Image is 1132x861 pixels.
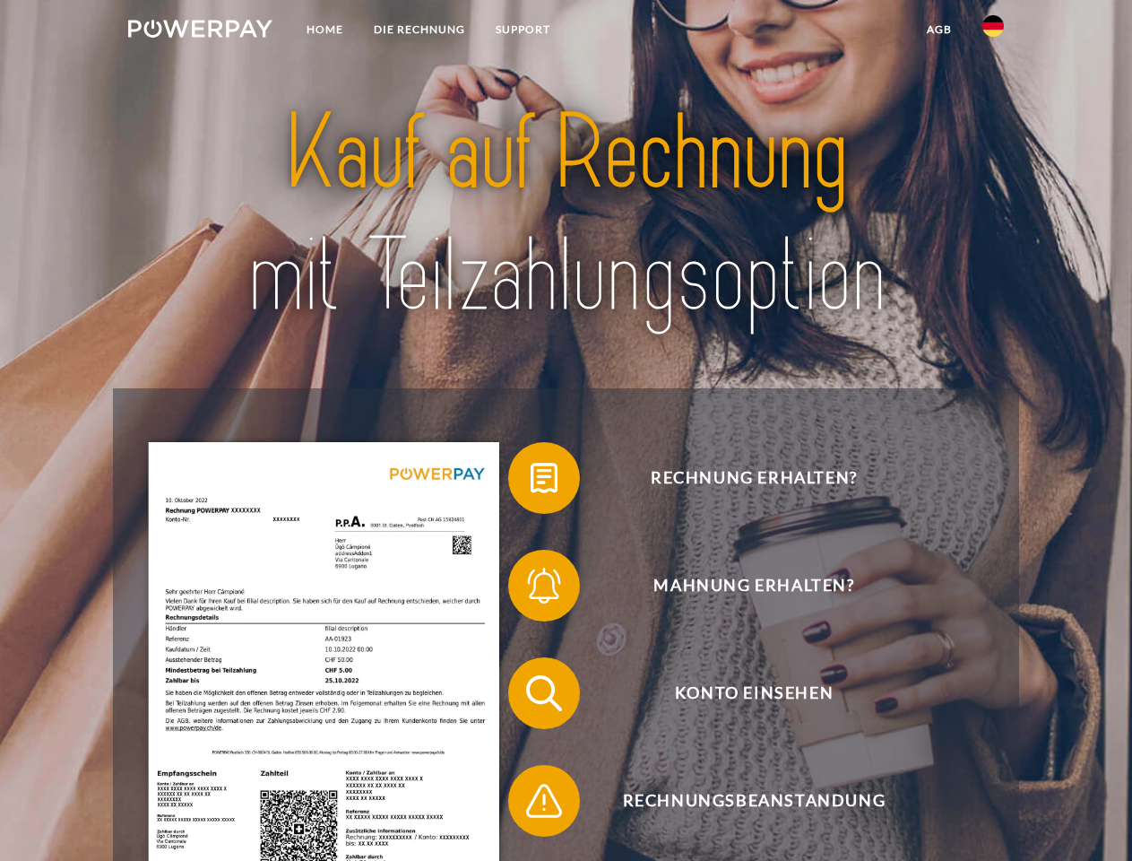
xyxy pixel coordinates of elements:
img: qb_bill.svg [522,456,566,500]
img: qb_warning.svg [522,778,566,823]
button: Mahnung erhalten? [508,550,974,622]
img: qb_bell.svg [522,563,566,608]
button: Rechnungsbeanstandung [508,765,974,837]
button: Konto einsehen [508,657,974,729]
img: qb_search.svg [522,671,566,716]
img: logo-powerpay-white.svg [128,20,272,38]
button: Rechnung erhalten? [508,442,974,514]
a: Home [291,13,359,46]
a: DIE RECHNUNG [359,13,480,46]
span: Rechnung erhalten? [534,442,973,514]
img: de [982,15,1004,37]
a: agb [912,13,967,46]
span: Rechnungsbeanstandung [534,765,973,837]
a: SUPPORT [480,13,566,46]
span: Mahnung erhalten? [534,550,973,622]
img: title-powerpay_de.svg [171,86,961,344]
span: Konto einsehen [534,657,973,729]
